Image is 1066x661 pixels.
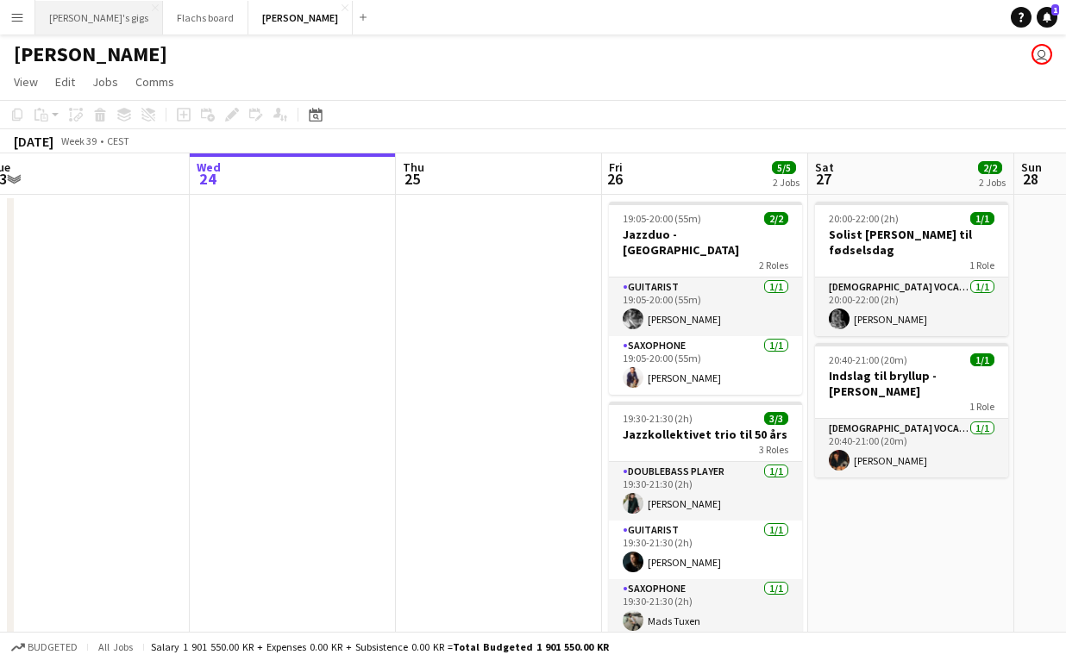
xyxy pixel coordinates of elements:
span: Thu [403,159,424,175]
span: 20:40-21:00 (20m) [829,353,907,366]
div: Salary 1 901 550.00 KR + Expenses 0.00 KR + Subsistence 0.00 KR = [151,640,609,653]
span: Edit [55,74,75,90]
h1: [PERSON_NAME] [14,41,167,67]
a: Comms [129,71,181,93]
a: Jobs [85,71,125,93]
span: 2 Roles [759,259,788,271]
span: Comms [135,74,174,90]
span: Sun [1021,159,1042,175]
app-card-role: Saxophone1/119:30-21:30 (2h)Mads Tuxen [609,579,802,638]
app-card-role: Doublebass Player1/119:30-21:30 (2h)[PERSON_NAME] [609,462,802,521]
app-card-role: Saxophone1/119:05-20:00 (55m)[PERSON_NAME] [609,336,802,395]
span: Jobs [92,74,118,90]
span: Wed [197,159,221,175]
span: Fri [609,159,623,175]
a: View [7,71,45,93]
span: 1 Role [969,259,994,271]
div: 2 Jobs [979,176,1006,189]
span: 27 [812,169,834,189]
span: 3 Roles [759,443,788,456]
span: 25 [400,169,424,189]
span: Budgeted [28,641,78,653]
span: 5/5 [772,161,796,174]
div: [DATE] [14,133,53,150]
span: 1 Role [969,400,994,413]
span: 1/1 [970,212,994,225]
span: 19:05-20:00 (55m) [623,212,701,225]
span: Week 39 [57,134,100,147]
span: Total Budgeted 1 901 550.00 KR [453,640,609,653]
span: 3/3 [764,412,788,425]
a: Edit [48,71,82,93]
h3: Jazzkollektivet trio til 50 års [609,427,802,442]
button: [PERSON_NAME]'s gigs [35,1,163,34]
span: 20:00-22:00 (2h) [829,212,899,225]
h3: Jazzduo - [GEOGRAPHIC_DATA] [609,227,802,258]
span: 19:30-21:30 (2h) [623,412,693,425]
button: Flachs board [163,1,248,34]
button: [PERSON_NAME] [248,1,353,34]
span: 1/1 [970,353,994,366]
app-card-role: Guitarist1/119:30-21:30 (2h)[PERSON_NAME] [609,521,802,579]
app-job-card: 20:40-21:00 (20m)1/1Indslag til bryllup - [PERSON_NAME]1 Role[DEMOGRAPHIC_DATA] Vocal + Guitar1/1... [815,343,1008,477]
app-job-card: 19:30-21:30 (2h)3/3Jazzkollektivet trio til 50 års3 RolesDoublebass Player1/119:30-21:30 (2h)[PER... [609,402,802,638]
app-job-card: 19:05-20:00 (55m)2/2Jazzduo - [GEOGRAPHIC_DATA]2 RolesGuitarist1/119:05-20:00 (55m)[PERSON_NAME]S... [609,202,802,395]
span: 28 [1019,169,1042,189]
h3: Indslag til bryllup - [PERSON_NAME] [815,368,1008,399]
div: 2 Jobs [773,176,799,189]
span: 26 [606,169,623,189]
div: CEST [107,134,129,147]
app-card-role: [DEMOGRAPHIC_DATA] Vocal + guitar1/120:00-22:00 (2h)[PERSON_NAME] [815,277,1008,336]
h3: Solist [PERSON_NAME] til fødselsdag [815,227,1008,258]
span: All jobs [95,640,136,653]
span: Sat [815,159,834,175]
button: Budgeted [9,638,80,657]
span: 2/2 [764,212,788,225]
span: 24 [194,169,221,189]
app-user-avatar: Asger Søgaard Hajslund [1032,44,1052,65]
app-card-role: [DEMOGRAPHIC_DATA] Vocal + Guitar1/120:40-21:00 (20m)[PERSON_NAME] [815,419,1008,477]
a: 1 [1037,7,1057,28]
span: View [14,74,38,90]
span: 1 [1051,4,1059,16]
app-job-card: 20:00-22:00 (2h)1/1Solist [PERSON_NAME] til fødselsdag1 Role[DEMOGRAPHIC_DATA] Vocal + guitar1/12... [815,202,1008,336]
app-card-role: Guitarist1/119:05-20:00 (55m)[PERSON_NAME] [609,277,802,336]
span: 2/2 [978,161,1002,174]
